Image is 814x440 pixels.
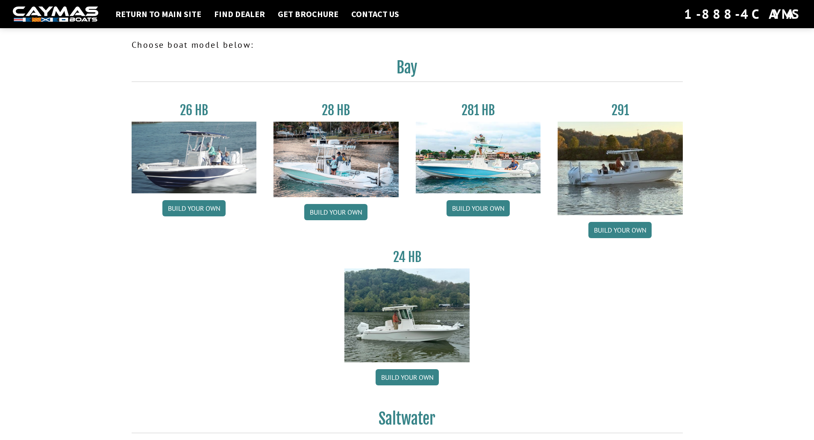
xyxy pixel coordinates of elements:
[273,9,343,20] a: Get Brochure
[132,409,683,433] h2: Saltwater
[416,102,541,118] h3: 281 HB
[344,268,470,362] img: 24_HB_thumbnail.jpg
[132,102,257,118] h3: 26 HB
[416,122,541,193] img: 28-hb-twin.jpg
[132,58,683,82] h2: Bay
[447,200,510,216] a: Build your own
[376,369,439,385] a: Build your own
[132,38,683,51] p: Choose boat model below:
[588,222,652,238] a: Build your own
[684,5,801,23] div: 1-888-4CAYMAS
[344,249,470,265] h3: 24 HB
[558,122,683,215] img: 291_Thumbnail.jpg
[210,9,269,20] a: Find Dealer
[132,122,257,193] img: 26_new_photo_resized.jpg
[347,9,403,20] a: Contact Us
[273,122,399,197] img: 28_hb_thumbnail_for_caymas_connect.jpg
[558,102,683,118] h3: 291
[273,102,399,118] h3: 28 HB
[162,200,226,216] a: Build your own
[111,9,206,20] a: Return to main site
[13,6,98,22] img: white-logo-c9c8dbefe5ff5ceceb0f0178aa75bf4bb51f6bca0971e226c86eb53dfe498488.png
[304,204,367,220] a: Build your own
